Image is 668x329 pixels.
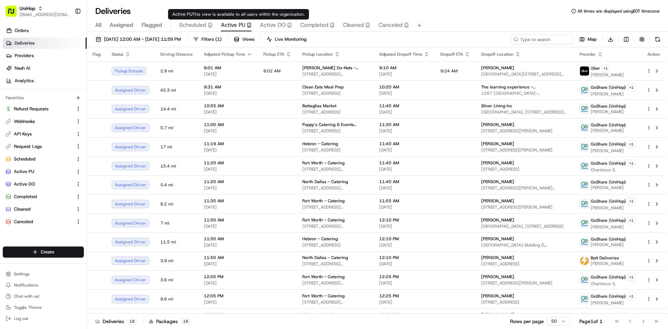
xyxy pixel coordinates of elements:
button: Settings [3,269,84,279]
span: [PERSON_NAME] [591,72,624,78]
span: Fort Worth - Catering [302,160,344,166]
span: [STREET_ADDRESS][PERSON_NAME] [481,128,568,134]
span: [STREET_ADDRESS] [302,109,368,115]
span: Views [242,36,254,42]
img: bolt_logo.png [580,256,589,265]
span: 7 mi [160,220,193,226]
span: API Keys [14,131,32,137]
button: UniHop[EMAIL_ADDRESS][DOMAIN_NAME] [3,3,72,19]
span: [PERSON_NAME] [481,274,514,280]
span: 3.6 mi [160,277,193,283]
span: Knowledge Base [14,101,53,108]
span: 12:10 PM [379,236,429,242]
input: Type to search [511,34,573,44]
span: 17 mi [160,144,193,150]
p: Rows per page [510,318,544,325]
span: Fort Worth - Catering [302,217,344,223]
span: [PERSON_NAME] [481,179,514,185]
input: Clear [18,45,115,52]
span: Hebron - Catering [302,141,338,147]
span: [STREET_ADDRESS][PERSON_NAME][PERSON_NAME] [481,185,568,191]
span: [STREET_ADDRESS][PERSON_NAME] [302,166,368,172]
button: Webhooks [3,116,84,127]
a: Orders [3,25,87,36]
a: Scheduled [6,156,73,162]
img: goshare_logo.png [580,142,589,151]
span: [STREET_ADDRESS][PERSON_NAME] [302,185,368,191]
span: Cleaned [14,206,31,212]
span: North Dallas - Catering [302,179,348,185]
span: [STREET_ADDRESS] [302,128,368,134]
span: 11:00 AM [204,122,252,127]
div: 16 [127,318,137,324]
span: GoShare (UniHop) [591,218,626,223]
span: API Documentation [66,101,112,108]
span: [STREET_ADDRESS][PERSON_NAME] [302,71,368,77]
span: [PERSON_NAME] Do-Nuts - [PERSON_NAME] [302,65,368,71]
span: Cleaned [343,21,364,29]
span: [DATE] [204,109,252,115]
span: 11:50 AM [204,255,252,260]
span: 11:50 AM [204,217,252,223]
a: Refund Requests [6,106,73,112]
span: Silver Lining Inc [481,103,512,109]
a: Analytics [3,75,87,86]
span: Active DO [260,21,286,29]
h1: Deliveries [95,6,131,17]
button: Refresh [653,34,662,44]
a: Nash AI [3,63,87,74]
span: Analytics [15,78,34,84]
img: goshare_logo.png [580,86,589,95]
span: GoShare (UniHop) [591,160,626,166]
button: +1 [627,217,635,224]
span: Fort Worth - Catering [302,198,344,204]
span: [STREET_ADDRESS][PERSON_NAME] [481,204,568,210]
span: Adjusted Pickup Time [204,52,245,57]
a: API Keys [6,131,73,137]
span: [DATE] [379,280,429,286]
a: 📗Knowledge Base [4,98,56,111]
button: Active PU [3,166,84,177]
span: Pylon [69,118,84,123]
span: [DATE] [204,261,252,267]
span: Completed [300,21,328,29]
img: goshare_logo.png [580,237,589,246]
span: 9:10 AM [379,65,429,71]
span: Filters [201,36,222,42]
span: [GEOGRAPHIC_DATA]-Building D, [STREET_ADDRESS] [481,242,568,248]
span: [PERSON_NAME] [591,148,635,154]
button: [EMAIL_ADDRESS][DOMAIN_NAME] [19,12,69,17]
span: 12:20 PM [204,312,252,318]
button: Toggle Theme [3,303,84,312]
img: Nash [7,7,21,21]
img: goshare_logo.png [580,104,589,113]
img: uber-new-logo.jpeg [580,66,589,76]
span: [PERSON_NAME] [481,255,514,260]
span: Poppy’s Catering & Events ([GEOGRAPHIC_DATA]) [302,122,368,127]
span: [DATE] [379,166,429,172]
span: [PERSON_NAME] [591,300,635,306]
span: GoShare (UniHop) [591,103,626,109]
a: Cleaned [6,206,73,212]
span: Notifications [14,282,38,288]
span: 11:40 AM [379,103,429,109]
span: Log out [14,316,28,321]
button: Canceled [3,216,84,227]
span: [PERSON_NAME] [481,141,514,147]
span: [STREET_ADDRESS][PERSON_NAME] [481,280,568,286]
span: Chantrece S. [591,281,635,287]
span: 11:20 AM [204,160,252,166]
span: [DATE] [379,185,429,191]
span: 11:20 AM [204,179,252,185]
div: Page 1 of 1 [579,318,603,325]
span: Toggle Theme [14,305,42,310]
button: Chat with us! [3,291,84,301]
span: Chat with us! [14,293,39,299]
span: GoShare (UniHop) [591,179,626,185]
span: 14.4 mi [160,106,193,112]
span: [PERSON_NAME] [591,205,635,211]
span: Assigned [110,21,133,29]
span: GoShare (UniHop) [591,122,626,128]
span: [PERSON_NAME] [591,261,624,266]
span: 12:25 PM [379,293,429,299]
